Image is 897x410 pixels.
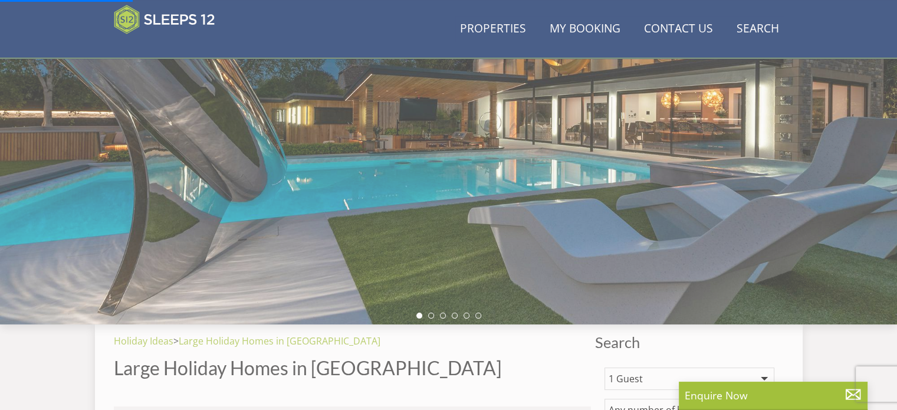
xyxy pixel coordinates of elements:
a: Holiday Ideas [114,334,173,347]
a: Large Holiday Homes in [GEOGRAPHIC_DATA] [179,334,380,347]
span: > [173,334,179,347]
img: Sleeps 12 [114,5,215,34]
h1: Large Holiday Homes in [GEOGRAPHIC_DATA] [114,357,590,378]
iframe: Customer reviews powered by Trustpilot [108,41,232,51]
a: Search [732,16,784,42]
a: Properties [455,16,531,42]
span: Search [595,334,784,350]
a: Contact Us [639,16,718,42]
p: Enquire Now [685,388,862,403]
a: My Booking [545,16,625,42]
